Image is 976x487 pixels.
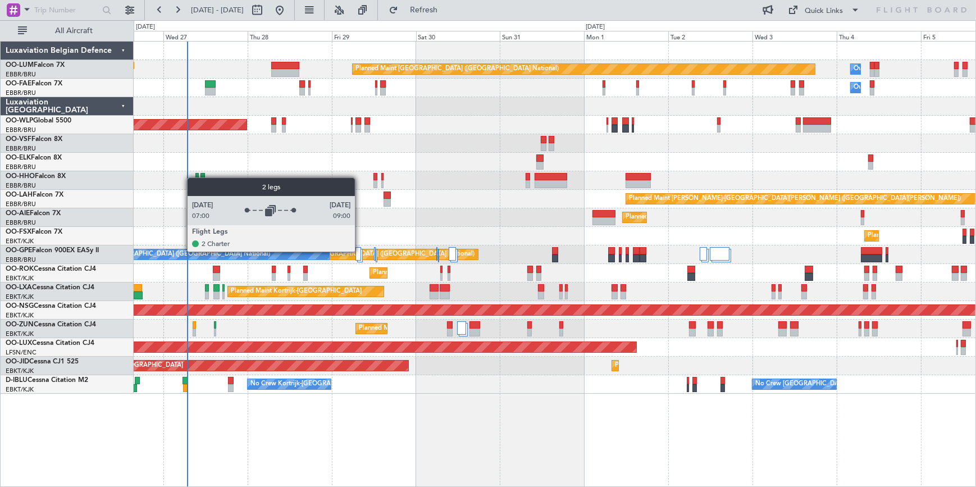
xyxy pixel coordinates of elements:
a: OO-NSGCessna Citation CJ4 [6,303,96,310]
div: Tue 2 [668,31,752,41]
a: OO-LUXCessna Citation CJ4 [6,340,94,347]
div: Planned Maint Kortrijk-[GEOGRAPHIC_DATA] [359,320,490,337]
a: OO-ZUNCessna Citation CJ4 [6,321,96,328]
a: EBBR/BRU [6,126,36,134]
a: OO-HHOFalcon 8X [6,173,66,180]
a: D-IBLUCessna Citation M2 [6,377,88,384]
span: OO-ROK [6,266,34,272]
button: All Aircraft [12,22,122,40]
a: EBBR/BRU [6,200,36,208]
div: Sun 31 [500,31,584,41]
a: EBBR/BRU [6,144,36,153]
div: Fri 29 [332,31,416,41]
span: OO-LAH [6,192,33,198]
span: OO-FAE [6,80,31,87]
a: EBKT/KJK [6,274,34,283]
button: Quick Links [783,1,866,19]
input: Trip Number [34,2,99,19]
span: OO-JID [6,358,29,365]
span: OO-ZUN [6,321,34,328]
a: EBKT/KJK [6,237,34,245]
div: No Crew [GEOGRAPHIC_DATA] ([GEOGRAPHIC_DATA] National) [755,376,943,393]
a: OO-GPEFalcon 900EX EASy II [6,247,99,254]
a: OO-WLPGlobal 5500 [6,117,71,124]
div: Planned Maint Kortrijk-[GEOGRAPHIC_DATA] [373,265,504,281]
a: OO-ELKFalcon 8X [6,154,62,161]
div: No Crew [GEOGRAPHIC_DATA] ([GEOGRAPHIC_DATA] National) [82,246,270,263]
a: EBKT/KJK [6,293,34,301]
a: EBKT/KJK [6,367,34,375]
a: OO-LAHFalcon 7X [6,192,63,198]
div: Quick Links [805,6,843,17]
a: EBBR/BRU [6,256,36,264]
a: OO-ROKCessna Citation CJ4 [6,266,96,272]
span: All Aircraft [29,27,118,35]
a: EBBR/BRU [6,70,36,79]
a: EBBR/BRU [6,89,36,97]
div: [DATE] [136,22,155,32]
a: EBKT/KJK [6,385,34,394]
div: Planned Maint [PERSON_NAME]-[GEOGRAPHIC_DATA][PERSON_NAME] ([GEOGRAPHIC_DATA][PERSON_NAME]) [629,190,961,207]
a: OO-VSFFalcon 8X [6,136,62,143]
a: EBKT/KJK [6,330,34,338]
span: [DATE] - [DATE] [191,5,244,15]
div: Thu 4 [837,31,921,41]
a: OO-LUMFalcon 7X [6,62,65,69]
div: Planned Maint Kortrijk-[GEOGRAPHIC_DATA] [231,283,362,300]
div: Planned Maint [GEOGRAPHIC_DATA] ([GEOGRAPHIC_DATA] National) [271,246,475,263]
span: OO-FSX [6,229,31,235]
a: LFSN/ENC [6,348,37,357]
a: OO-JIDCessna CJ1 525 [6,358,79,365]
span: OO-LUM [6,62,34,69]
span: OO-WLP [6,117,33,124]
a: OO-FAEFalcon 7X [6,80,62,87]
span: OO-LXA [6,284,32,291]
div: Wed 27 [163,31,248,41]
div: Owner Melsbroek Air Base [854,79,930,96]
a: EBBR/BRU [6,181,36,190]
span: OO-GPE [6,247,32,254]
span: OO-AIE [6,210,30,217]
a: OO-AIEFalcon 7X [6,210,61,217]
a: EBBR/BRU [6,219,36,227]
div: Thu 28 [248,31,332,41]
span: OO-HHO [6,173,35,180]
button: Refresh [384,1,451,19]
span: OO-NSG [6,303,34,310]
a: OO-LXACessna Citation CJ4 [6,284,94,291]
div: [DATE] [586,22,605,32]
div: Owner Melsbroek Air Base [854,61,930,78]
div: Planned Maint [GEOGRAPHIC_DATA] ([GEOGRAPHIC_DATA]) [626,209,802,226]
a: EBBR/BRU [6,163,36,171]
div: Planned Maint [GEOGRAPHIC_DATA] ([GEOGRAPHIC_DATA] National) [355,61,559,78]
span: OO-VSF [6,136,31,143]
div: No Crew Kortrijk-[GEOGRAPHIC_DATA] [250,376,366,393]
div: Planned Maint Kortrijk-[GEOGRAPHIC_DATA] [615,357,746,374]
a: EBKT/KJK [6,311,34,320]
span: OO-ELK [6,154,31,161]
div: Wed 3 [752,31,837,41]
span: Refresh [400,6,448,14]
div: Sat 30 [416,31,500,41]
a: OO-FSXFalcon 7X [6,229,62,235]
span: OO-LUX [6,340,32,347]
span: D-IBLU [6,377,28,384]
div: Mon 1 [584,31,668,41]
